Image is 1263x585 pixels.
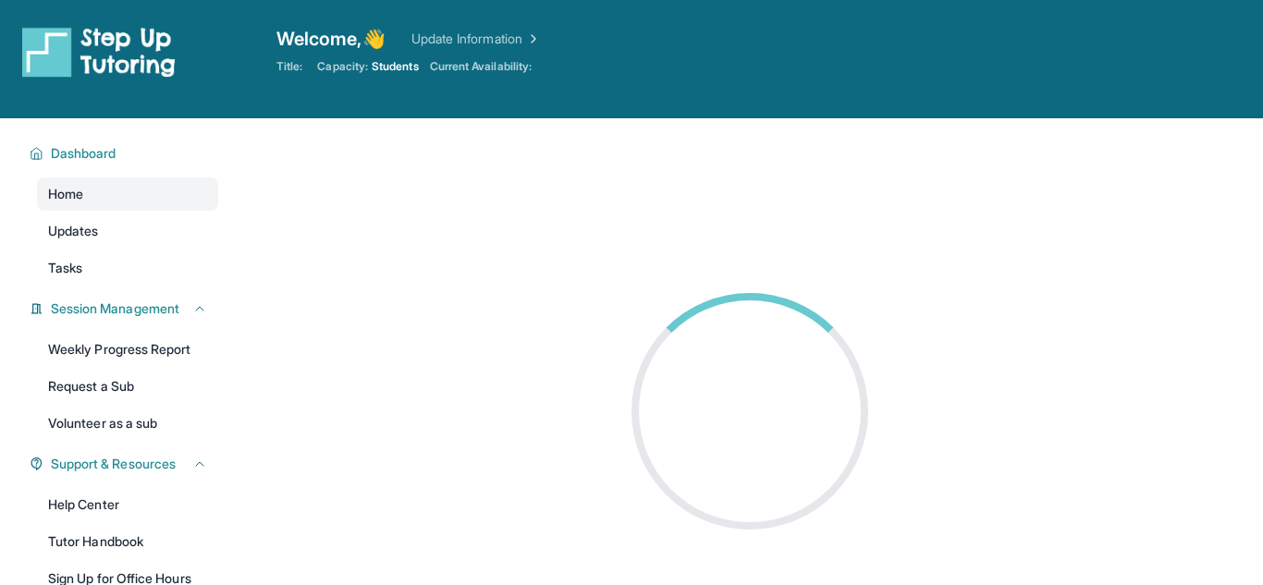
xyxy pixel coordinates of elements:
[37,488,218,521] a: Help Center
[22,26,176,78] img: logo
[276,59,302,74] span: Title:
[276,26,386,52] span: Welcome, 👋
[430,59,532,74] span: Current Availability:
[37,333,218,366] a: Weekly Progress Report
[37,370,218,403] a: Request a Sub
[43,455,207,473] button: Support & Resources
[48,185,83,203] span: Home
[51,144,116,163] span: Dashboard
[48,222,99,240] span: Updates
[37,407,218,440] a: Volunteer as a sub
[522,30,541,48] img: Chevron Right
[48,259,82,277] span: Tasks
[43,144,207,163] button: Dashboard
[37,177,218,211] a: Home
[51,299,179,318] span: Session Management
[37,525,218,558] a: Tutor Handbook
[51,455,176,473] span: Support & Resources
[43,299,207,318] button: Session Management
[37,214,218,248] a: Updates
[411,30,541,48] a: Update Information
[317,59,368,74] span: Capacity:
[37,251,218,285] a: Tasks
[372,59,419,74] span: Students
